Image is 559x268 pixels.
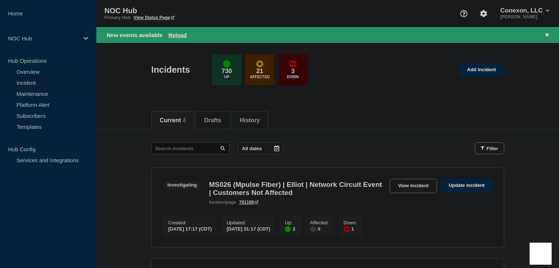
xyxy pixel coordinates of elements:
[242,146,262,151] p: All dates
[344,225,357,232] div: 1
[310,225,329,232] div: 0
[476,6,491,21] button: Account settings
[441,179,493,192] a: Update incident
[250,75,269,79] p: Affected
[487,146,498,151] span: Filter
[287,75,299,79] p: Down
[160,117,186,124] button: Current 4
[107,32,162,38] span: New events available
[204,117,221,124] button: Drafts
[222,68,232,75] p: 730
[344,220,357,225] p: Down :
[226,220,270,225] p: Updated :
[291,68,294,75] p: 3
[344,226,350,232] div: down
[310,220,329,225] p: Affected :
[8,35,79,41] p: NOC Hub
[151,65,190,75] h1: Incidents
[456,6,472,21] button: Support
[104,7,251,15] p: NOC Hub
[285,225,295,232] div: 2
[104,15,130,20] p: Primary Hub
[285,220,295,225] p: Up :
[289,60,297,68] div: down
[310,226,316,232] div: disabled
[240,117,260,124] button: History
[223,60,230,68] div: up
[530,243,552,265] iframe: Help Scout Beacon - Open
[133,15,174,20] a: View Status Page
[256,68,263,75] p: 21
[168,225,212,232] div: [DATE] 17:17 (CDT)
[183,117,186,123] span: 4
[226,225,270,232] div: [DATE] 21:17 (CDT)
[209,200,236,205] p: page
[168,32,187,38] button: Reload
[168,220,212,225] p: Created :
[499,7,551,14] button: Conexon, LLC
[285,226,291,232] div: up
[209,181,386,197] h3: MS026 (Mpulse Fiber) | Elliot | Network Circuit Event | Customers Not Affected
[239,200,258,205] a: 701169
[499,14,551,19] p: [PERSON_NAME]
[390,179,437,193] a: View incident
[256,60,264,68] div: affected
[459,63,504,77] a: Add incident
[238,142,284,154] button: All dates
[224,75,229,79] p: Up
[475,142,504,154] button: Filter
[151,142,229,154] input: Search incidents
[163,181,202,189] span: Investigating
[209,200,226,205] span: incident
